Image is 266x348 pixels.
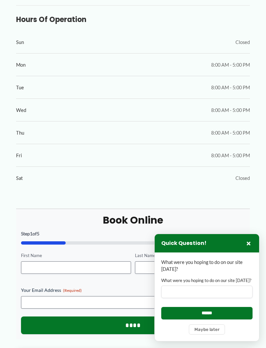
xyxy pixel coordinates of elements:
span: 8:00 AM - 5:00 PM [211,60,250,69]
label: Last Name [135,252,245,259]
label: What were you hoping to do on our site [DATE]? [161,277,253,284]
label: Your Email Address [21,287,245,294]
span: Closed [235,38,250,47]
span: (Required) [63,288,82,293]
p: What were you hoping to do on our site [DATE]? [161,259,253,272]
button: Close [245,239,253,247]
span: 8:00 AM - 5:00 PM [211,128,250,137]
h3: Quick Question! [161,240,207,247]
button: Maybe later [189,324,225,335]
span: 5 [37,231,39,236]
span: Thu [16,128,24,137]
span: Closed [235,174,250,183]
span: Fri [16,151,22,160]
span: Sat [16,174,23,183]
span: Sun [16,38,24,47]
p: Step of [21,231,245,236]
span: Tue [16,83,24,92]
span: Mon [16,60,26,69]
label: First Name [21,252,131,259]
h3: Hours of Operation [16,15,250,24]
h2: Book Online [21,214,245,227]
span: 8:00 AM - 5:00 PM [211,83,250,92]
span: 8:00 AM - 5:00 PM [211,151,250,160]
span: 8:00 AM - 5:00 PM [211,106,250,115]
span: 1 [30,231,33,236]
span: Wed [16,106,26,115]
